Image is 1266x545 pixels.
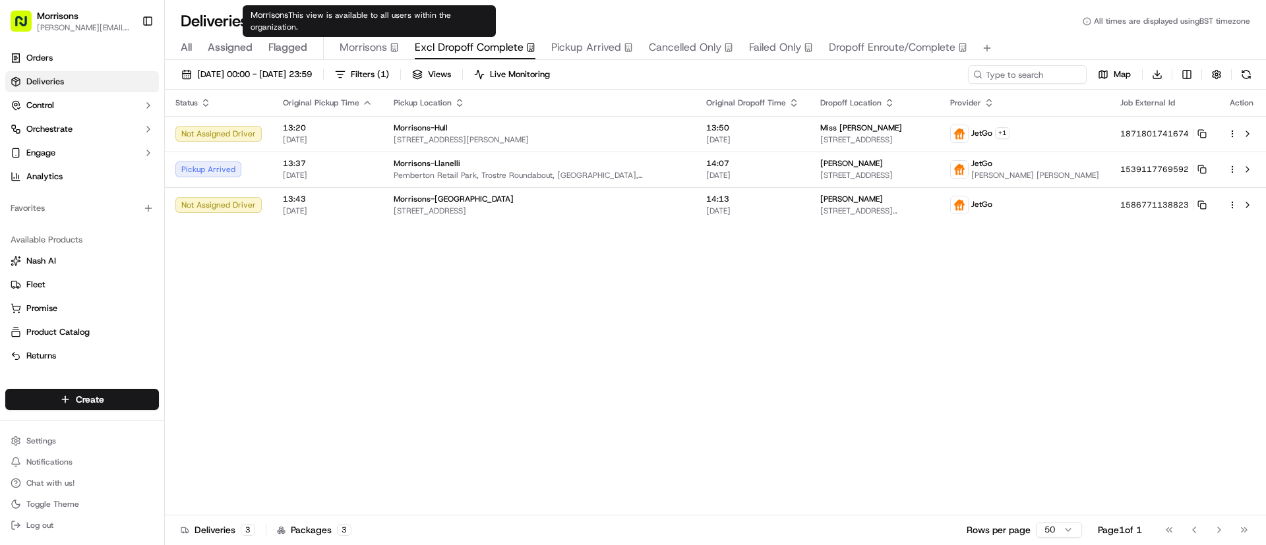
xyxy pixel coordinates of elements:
[1228,98,1255,108] div: Action
[283,170,373,181] span: [DATE]
[394,170,685,181] span: Pemberton Retail Park, Trostre Roundabout, [GEOGRAPHIC_DATA], [GEOGRAPHIC_DATA] SA14 9DR, [GEOGRA...
[26,100,54,111] span: Control
[26,171,63,183] span: Analytics
[11,279,154,291] a: Fleet
[243,5,496,37] div: Morrisons
[26,52,53,64] span: Orders
[37,22,131,33] button: [PERSON_NAME][EMAIL_ADDRESS][PERSON_NAME][DOMAIN_NAME]
[283,206,373,216] span: [DATE]
[5,474,159,492] button: Chat with us!
[11,326,154,338] a: Product Catalog
[5,516,159,534] button: Log out
[820,194,883,204] span: [PERSON_NAME]
[971,170,1099,181] span: [PERSON_NAME] [PERSON_NAME]
[5,453,159,471] button: Notifications
[117,240,144,250] span: [DATE]
[283,98,359,108] span: Original Pickup Time
[351,69,389,80] span: Filters
[13,13,40,40] img: Nash
[41,240,107,250] span: [PERSON_NAME]
[749,40,801,55] span: Failed Only
[5,229,159,250] div: Available Products
[971,199,992,210] span: JetGo
[951,125,968,142] img: justeat_logo.png
[5,298,159,319] button: Promise
[37,9,78,22] button: Morrisons
[967,523,1031,536] p: Rows per page
[13,296,24,306] div: 📗
[415,40,524,55] span: Excl Dropoff Complete
[1092,65,1137,84] button: Map
[820,98,882,108] span: Dropoff Location
[5,71,159,92] a: Deliveries
[551,40,621,55] span: Pickup Arrived
[5,432,159,450] button: Settings
[26,123,73,135] span: Orchestrate
[1120,98,1175,108] span: Job External Id
[5,495,159,513] button: Toggle Theme
[8,289,106,313] a: 📗Knowledge Base
[820,170,929,181] span: [STREET_ADDRESS]
[337,524,351,536] div: 3
[13,53,240,74] p: Welcome 👋
[394,123,448,133] span: Morrisons-Hull
[109,240,114,250] span: •
[1237,65,1255,84] button: Refresh
[428,69,451,80] span: Views
[175,65,318,84] button: [DATE] 00:00 - [DATE] 23:59
[406,65,457,84] button: Views
[93,326,160,337] a: Powered byPylon
[26,279,45,291] span: Fleet
[394,194,514,204] span: Morrisons-[GEOGRAPHIC_DATA]
[59,126,216,139] div: Start new chat
[329,65,395,84] button: Filters(1)
[490,69,550,80] span: Live Monitoring
[1120,129,1207,139] button: 1871801741674
[125,295,212,308] span: API Documentation
[951,196,968,214] img: justeat_logo.png
[1094,16,1250,26] span: All times are displayed using BST timezone
[394,206,685,216] span: [STREET_ADDRESS]
[106,289,217,313] a: 💻API Documentation
[291,523,332,536] span: Packages
[143,204,148,215] span: •
[1114,69,1131,80] span: Map
[181,11,248,32] h1: Deliveries
[13,126,37,150] img: 1736555255976-a54dd68f-1ca7-489b-9aae-adbdc363a1c4
[5,274,159,295] button: Fleet
[1120,200,1207,210] button: 1586771138823
[26,520,53,531] span: Log out
[706,170,799,181] span: [DATE]
[5,389,159,410] button: Create
[26,478,75,488] span: Chat with us!
[13,171,88,182] div: Past conversations
[13,192,34,217] img: Wisdom Oko
[11,350,154,362] a: Returns
[5,47,159,69] a: Orders
[1098,523,1142,536] div: Page 1 of 1
[26,350,56,362] span: Returns
[5,5,136,37] button: Morrisons[PERSON_NAME][EMAIL_ADDRESS][PERSON_NAME][DOMAIN_NAME]
[11,255,154,267] a: Nash AI
[76,393,104,406] span: Create
[1120,164,1207,175] button: 1539117769592
[5,198,159,219] div: Favorites
[649,40,721,55] span: Cancelled Only
[706,158,799,169] span: 14:07
[175,98,198,108] span: Status
[251,10,451,32] span: This view is available to all users within the organization.
[26,457,73,467] span: Notifications
[195,523,235,536] span: Deliveries
[1120,164,1189,175] span: 1539117769592
[208,40,253,55] span: Assigned
[26,255,56,267] span: Nash AI
[829,40,955,55] span: Dropoff Enroute/Complete
[394,98,452,108] span: Pickup Location
[26,295,101,308] span: Knowledge Base
[28,126,51,150] img: 8571987876998_91fb9ceb93ad5c398215_72.jpg
[394,134,685,145] span: [STREET_ADDRESS][PERSON_NAME]
[971,128,992,138] span: JetGo
[283,194,373,204] span: 13:43
[1120,129,1189,139] span: 1871801741674
[5,322,159,343] button: Product Catalog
